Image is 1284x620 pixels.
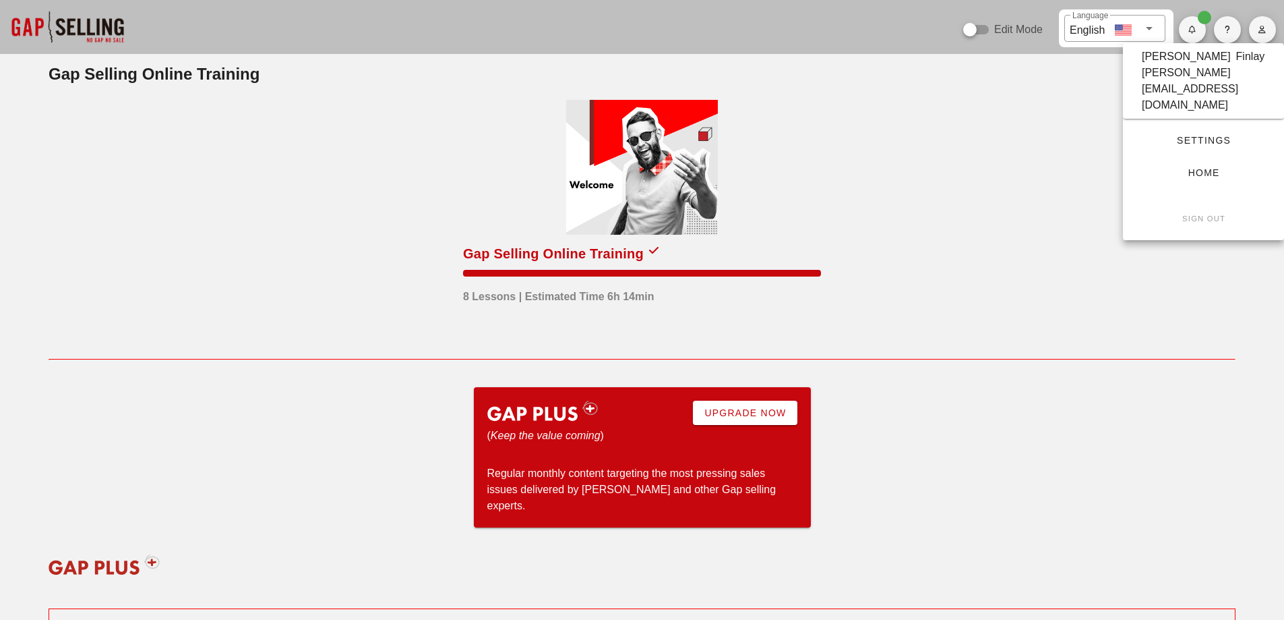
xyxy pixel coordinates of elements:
img: gap-plus-logo-red.svg [40,544,169,585]
small: Sign Out [1182,215,1225,223]
span: Badge [1198,11,1211,24]
div: ( ) [487,428,607,444]
div: v 4.0.25 [38,22,66,32]
div: Domain Overview [51,86,121,95]
img: tab_domain_overview_orange.svg [36,85,47,96]
a: Settings [1134,128,1273,152]
h2: Gap Selling Online Training [49,62,1235,86]
img: tab_keywords_by_traffic_grey.svg [134,85,145,96]
a: Upgrade Now [693,401,797,425]
div: 8 Lessons | Estimated Time 6h 14min [463,282,654,305]
img: website_grey.svg [22,35,32,46]
span: Upgrade Now [704,407,786,418]
label: Edit Mode [994,23,1043,36]
div: Finlay [1236,49,1265,65]
div: Regular monthly content targeting the most pressing sales issues delivered by [PERSON_NAME] and o... [487,466,797,514]
button: Sign Out [1134,206,1273,231]
span: Home [1144,167,1262,178]
label: Language [1072,11,1108,21]
div: [PERSON_NAME] [1142,49,1231,65]
a: Home [1134,161,1273,185]
div: English [1070,19,1105,38]
div: Domain: [DOMAIN_NAME] [35,35,148,46]
i: Keep the value coming [491,430,601,441]
div: Keywords by Traffic [149,86,227,95]
div: LanguageEnglish [1064,15,1165,42]
span: Settings [1144,135,1262,146]
div: Gap Selling Online Training [463,243,644,264]
img: gap-plus-logo.svg [479,391,607,431]
div: [PERSON_NAME][EMAIL_ADDRESS][DOMAIN_NAME] [1142,65,1265,113]
img: logo_orange.svg [22,22,32,32]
